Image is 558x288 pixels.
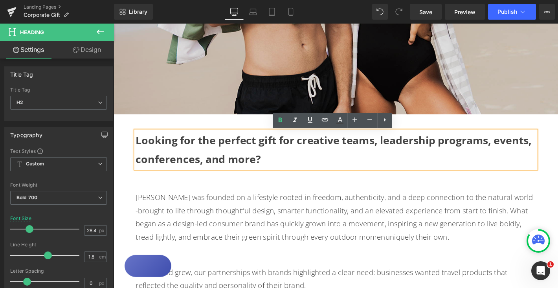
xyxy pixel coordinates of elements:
[20,29,44,35] span: Heading
[391,4,407,20] button: Redo
[262,4,281,20] a: Tablet
[10,216,32,221] div: Font Size
[10,242,107,248] div: Line Height
[24,259,452,287] p: As demand grew, our partnerships with brands highlighted a clear need: businesses wanted travel p...
[26,161,44,167] b: Custom
[10,127,42,138] div: Typography
[12,248,62,271] button: Rewards
[539,4,555,20] button: More
[281,4,300,20] a: Mobile
[372,4,388,20] button: Undo
[10,67,33,78] div: Title Tag
[10,148,107,154] div: Text Styles
[99,254,106,259] span: em
[24,12,60,18] span: Corporate Gift
[10,182,107,188] div: Font Weight
[24,117,447,152] strong: Looking for the perfect gift for creative teams, leadership programs, events, conferences, and more?
[225,4,244,20] a: Desktop
[99,281,106,286] span: px
[17,194,37,200] b: Bold 700
[24,4,114,10] a: Landing Pages
[419,8,432,16] span: Save
[24,179,452,235] p: [PERSON_NAME] was founded on a lifestyle rooted in freedom, authenticity, and a deep connection t...
[10,87,107,93] div: Title Tag
[129,8,147,15] span: Library
[114,4,153,20] a: New Library
[99,228,106,233] span: px
[531,261,550,280] iframe: Intercom live chat
[59,41,116,59] a: Design
[547,261,554,268] span: 1
[454,8,475,16] span: Preview
[497,9,517,15] span: Publish
[17,99,23,105] b: H2
[488,4,536,20] button: Publish
[10,268,107,274] div: Letter Spacing
[244,4,262,20] a: Laptop
[445,4,485,20] a: Preview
